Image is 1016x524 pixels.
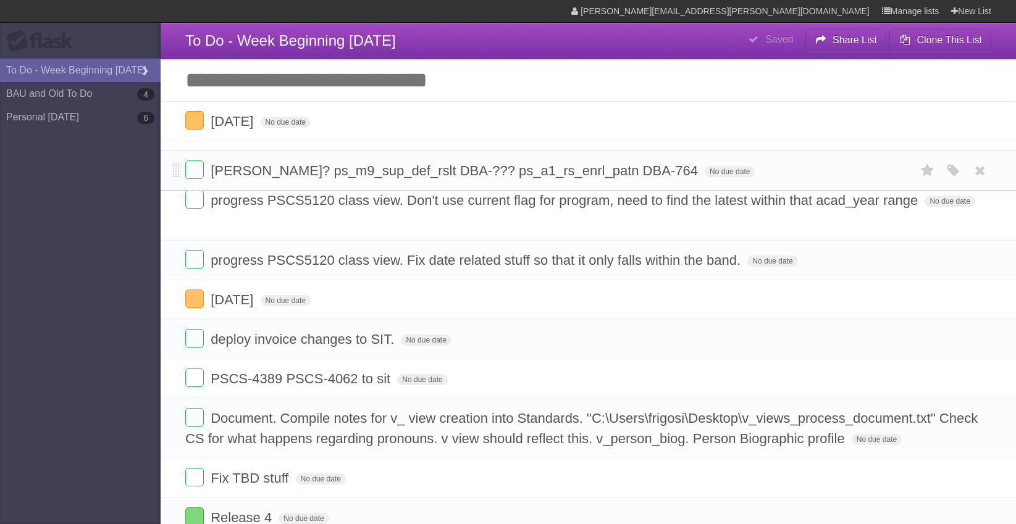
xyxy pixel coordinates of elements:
[261,295,311,306] span: No due date
[397,374,447,385] span: No due date
[852,434,902,445] span: No due date
[916,160,939,181] label: Star task
[185,32,396,49] span: To Do - Week Beginning [DATE]
[185,329,204,347] label: Done
[211,331,397,347] span: deploy invoice changes to SIT.
[185,289,204,308] label: Done
[137,112,154,124] b: 6
[185,190,204,209] label: Done
[185,250,204,268] label: Done
[296,473,346,484] span: No due date
[705,166,755,177] span: No due date
[211,163,701,178] span: [PERSON_NAME]? ps_m9_sup_def_rslt DBA-??? ps_a1_rs_enrl_patn DBA-764
[805,29,887,51] button: Share List
[925,196,975,207] span: No due date
[261,117,311,128] span: No due date
[917,35,982,45] b: Clone This List
[185,408,204,426] label: Done
[279,513,329,524] span: No due date
[765,34,793,44] b: Saved
[211,470,292,486] span: Fix TBD stuff
[747,256,797,267] span: No due date
[137,88,154,101] b: 4
[211,193,921,208] span: progress PSCS5120 class view. Don't use current flag for program, need to find the latest within ...
[185,368,204,387] label: Done
[889,29,991,51] button: Clone This List
[211,292,256,307] span: [DATE]
[185,468,204,486] label: Done
[211,114,256,129] span: [DATE]
[185,410,978,446] span: Document. Compile notes for v_ view creation into Standards. "C:\Users\frigosi\Desktop\v_views_pr...
[185,111,204,130] label: Done
[211,371,393,386] span: PSCS-4389 PSCS-4062 to sit
[211,252,744,268] span: progress PSCS5120 class view. Fix date related stuff so that it only falls within the band.
[401,335,451,346] span: No due date
[6,30,80,52] div: Flask
[185,160,204,179] label: Done
[833,35,877,45] b: Share List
